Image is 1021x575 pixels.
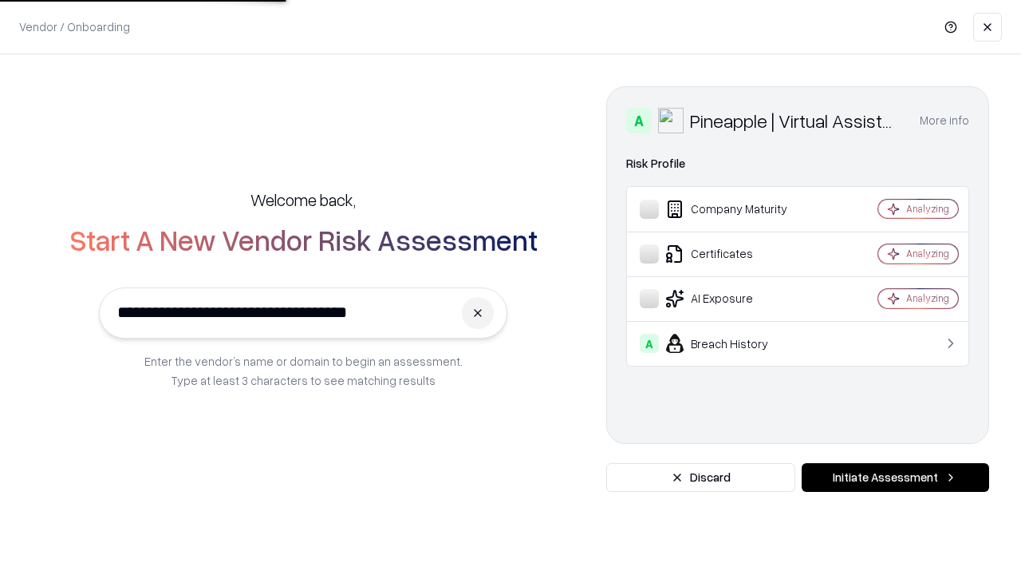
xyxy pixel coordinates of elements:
[640,200,830,219] div: Company Maturity
[69,224,538,256] h2: Start A New Vendor Risk Assessment
[19,18,130,35] p: Vendor / Onboarding
[690,108,901,133] div: Pineapple | Virtual Assistant Agency
[906,247,949,260] div: Analyzing
[802,463,989,492] button: Initiate Assessment
[626,154,969,173] div: Risk Profile
[920,106,969,135] button: More info
[250,188,356,211] h5: Welcome back,
[658,108,684,133] img: Pineapple | Virtual Assistant Agency
[626,108,652,133] div: A
[906,202,949,216] div: Analyzing
[606,463,795,492] button: Discard
[906,291,949,305] div: Analyzing
[640,334,659,353] div: A
[640,244,830,264] div: Certificates
[144,351,463,390] p: Enter the vendor’s name or domain to begin an assessment. Type at least 3 characters to see match...
[640,289,830,308] div: AI Exposure
[640,334,830,353] div: Breach History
